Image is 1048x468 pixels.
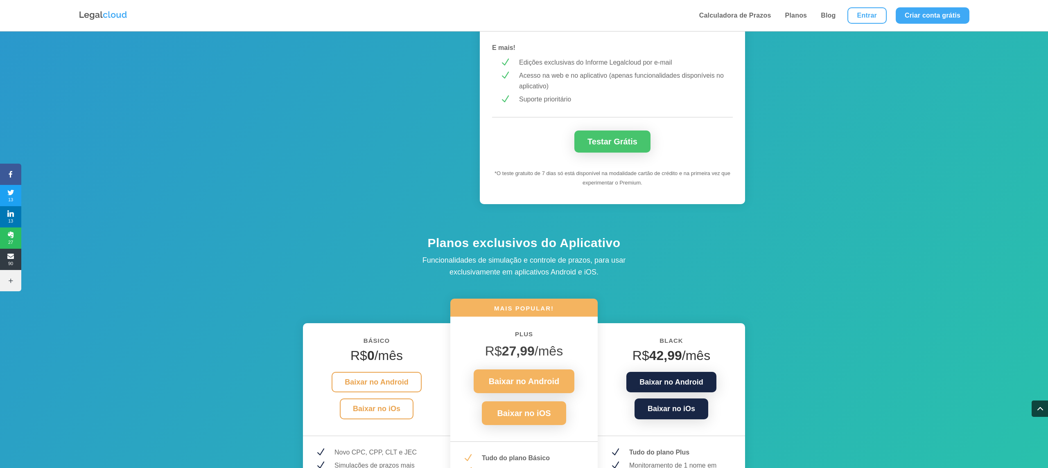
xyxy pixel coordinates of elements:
[315,348,438,367] h4: R$ /mês
[610,335,733,350] h6: Black
[334,447,438,458] p: Novo CPC, CPP, CLT e JEC
[500,70,510,81] span: N
[610,447,620,457] span: N
[482,454,550,461] strong: Tudo do plano Básico
[629,449,689,456] strong: Tudo do plano Plus
[896,7,969,24] a: Criar conta grátis
[315,447,325,457] span: N
[635,398,708,419] a: Baixar no iOs
[492,44,515,51] strong: E mais!
[500,57,510,67] span: N
[381,235,667,255] h4: Planos exclusivos do Aplicativo
[340,398,413,419] a: Baixar no iOs
[494,169,731,188] p: *O teste gratuito de 7 dias só está disponível na modalidade cartão de crédito e na primeira vez ...
[367,348,375,363] strong: 0
[500,94,510,104] span: N
[482,401,566,425] a: Baixar no iOS
[519,57,725,68] p: Edições exclusivas do Informe Legalcloud por e-mail
[649,348,682,363] strong: 42,99
[463,453,473,463] span: N
[626,372,716,393] a: Baixar no Android
[79,10,128,21] img: Logo da Legalcloud
[315,335,438,350] h6: BÁSICO
[610,348,733,367] h4: R$ /mês
[574,130,650,153] a: Testar Grátis
[474,369,575,393] a: Baixar no Android
[519,70,725,91] p: Acesso na web e no aplicativo (apenas funcionalidades disponíveis no aplicativo)
[502,344,535,358] strong: 27,99
[463,329,585,344] h6: PLUS
[519,94,725,105] p: Suporte prioritário
[847,7,887,24] a: Entrar
[450,304,598,317] h6: MAIS POPULAR!
[401,254,647,278] p: Funcionalidades de simulação e controle de prazos, para usar exclusivamente em aplicativos Androi...
[485,344,563,358] span: R$ /mês
[332,372,421,393] a: Baixar no Android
